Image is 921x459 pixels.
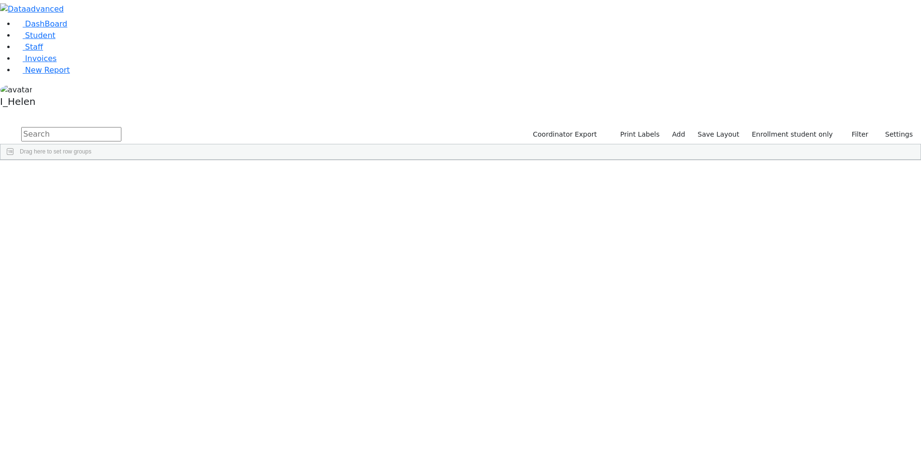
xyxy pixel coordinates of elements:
[526,127,601,142] button: Coordinator Export
[25,19,67,28] span: DashBoard
[20,148,92,155] span: Drag here to set row groups
[609,127,664,142] button: Print Labels
[15,42,43,51] a: Staff
[15,19,67,28] a: DashBoard
[15,54,57,63] a: Invoices
[25,65,70,75] span: New Report
[668,127,689,142] a: Add
[693,127,743,142] button: Save Layout
[15,65,70,75] a: New Report
[25,31,55,40] span: Student
[748,127,837,142] label: Enrollment student only
[25,42,43,51] span: Staff
[839,127,873,142] button: Filter
[873,127,917,142] button: Settings
[21,127,121,141] input: Search
[15,31,55,40] a: Student
[25,54,57,63] span: Invoices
